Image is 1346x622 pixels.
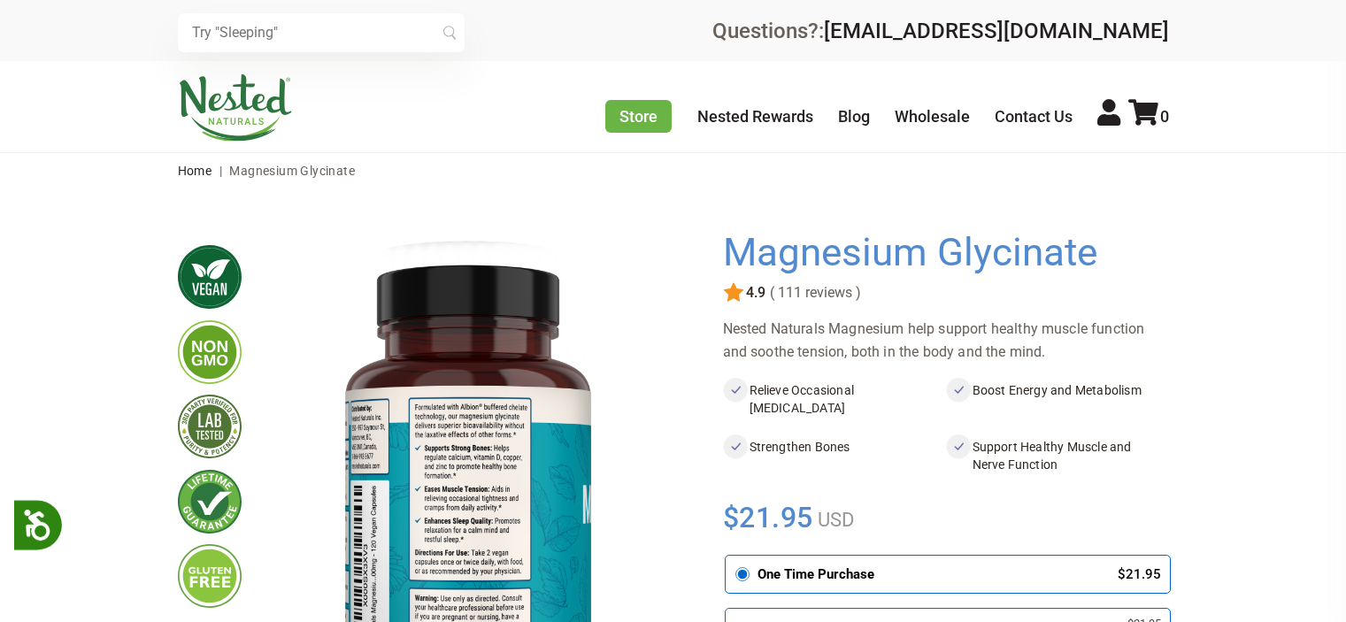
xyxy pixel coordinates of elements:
li: Strengthen Bones [723,434,946,477]
div: Questions?: [712,20,1169,42]
a: Home [178,164,212,178]
a: Wholesale [895,107,970,126]
img: thirdpartytested [178,395,242,458]
span: 0 [1160,107,1169,126]
img: gmofree [178,320,242,384]
li: Boost Energy and Metabolism [946,378,1169,420]
a: Nested Rewards [697,107,813,126]
img: lifetimeguarantee [178,470,242,534]
img: vegan [178,245,242,309]
div: Nested Naturals Magnesium help support healthy muscle function and soothe tension, both in the bo... [723,318,1169,364]
img: star.svg [723,282,744,303]
span: 4.9 [744,285,765,301]
a: Blog [838,107,870,126]
img: Nested Naturals [178,74,293,142]
li: Relieve Occasional [MEDICAL_DATA] [723,378,946,420]
span: | [215,164,227,178]
li: Support Healthy Muscle and Nerve Function [946,434,1169,477]
span: Magnesium Glycinate [229,164,355,178]
a: Store [605,100,672,133]
nav: breadcrumbs [178,153,1169,188]
span: $21.95 [723,498,814,537]
img: glutenfree [178,544,242,608]
span: USD [813,509,854,531]
h1: Magnesium Glycinate [723,231,1160,275]
a: [EMAIL_ADDRESS][DOMAIN_NAME] [824,19,1169,43]
span: ( 111 reviews ) [765,285,861,301]
input: Try "Sleeping" [178,13,465,52]
a: 0 [1128,107,1169,126]
a: Contact Us [995,107,1073,126]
